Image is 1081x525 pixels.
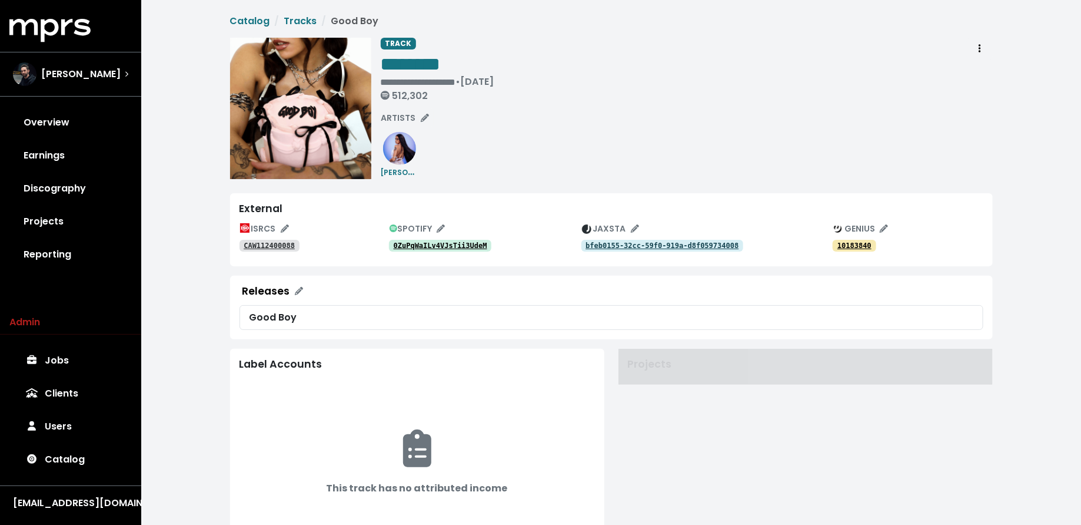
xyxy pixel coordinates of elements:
[381,165,444,179] small: ​[PERSON_NAME]
[230,14,993,28] nav: breadcrumb
[240,203,983,215] div: External
[9,443,132,476] a: Catalog
[13,496,128,510] div: [EMAIL_ADDRESS][DOMAIN_NAME]
[235,220,294,238] button: Edit ISRC mappings for this track
[230,38,371,179] img: Album art for this track, Good Boy
[41,67,121,81] span: [PERSON_NAME]
[9,377,132,410] a: Clients
[240,223,250,233] img: The logo of the International Organization for Standardization
[828,220,893,238] button: Edit genius track identifications
[384,220,451,238] button: Edit spotify track identifications for this track
[240,358,595,371] div: Label Accounts
[837,242,872,250] tt: 10183840
[9,139,132,172] a: Earnings
[582,223,639,235] span: JAXSTA
[9,496,132,511] button: [EMAIL_ADDRESS][DOMAIN_NAME]
[582,224,591,234] img: The jaxsta.com logo
[230,14,270,28] a: Catalog
[376,109,434,127] button: Edit artists
[284,14,317,28] a: Tracks
[235,280,311,303] button: Releases
[833,224,843,234] img: The genius.com logo
[381,90,494,101] div: 512,302
[381,55,441,74] span: Edit value
[381,38,417,49] span: TRACK
[381,78,456,87] span: Edit value
[9,205,132,238] a: Projects
[381,141,418,179] a: ​[PERSON_NAME]
[577,220,644,238] button: Edit jaxsta track identifications
[9,238,132,271] a: Reporting
[394,242,487,250] tt: 0ZuPqWaILv4VJsTii3UdeM
[833,240,876,252] a: 10183840
[833,223,888,235] span: GENIUS
[581,240,744,252] a: bfeb0155-32cc-59f0-919a-d8f059734008
[9,344,132,377] a: Jobs
[383,132,416,165] img: 6cc47173ddfc9e470ead1a1ab5213556.978x978x1.jpg
[242,285,290,298] div: Releases
[586,242,739,250] tt: bfeb0155-32cc-59f0-919a-d8f059734008
[9,23,91,37] a: mprs logo
[240,223,289,235] span: ISRCS
[317,14,379,28] li: Good Boy
[9,172,132,205] a: Discography
[389,240,492,252] a: 0ZuPqWaILv4VJsTii3UdeM
[967,38,993,60] button: Track actions
[381,112,429,124] span: ARTISTS
[9,106,132,139] a: Overview
[327,481,508,495] b: This track has no attributed income
[240,305,983,330] a: Good Boy
[240,240,300,252] a: CAW112400088
[390,223,445,235] span: SPOTIFY
[244,242,295,250] tt: CAW112400088
[9,410,132,443] a: Users
[250,311,973,325] div: Good Boy
[13,62,36,86] img: The selected account / producer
